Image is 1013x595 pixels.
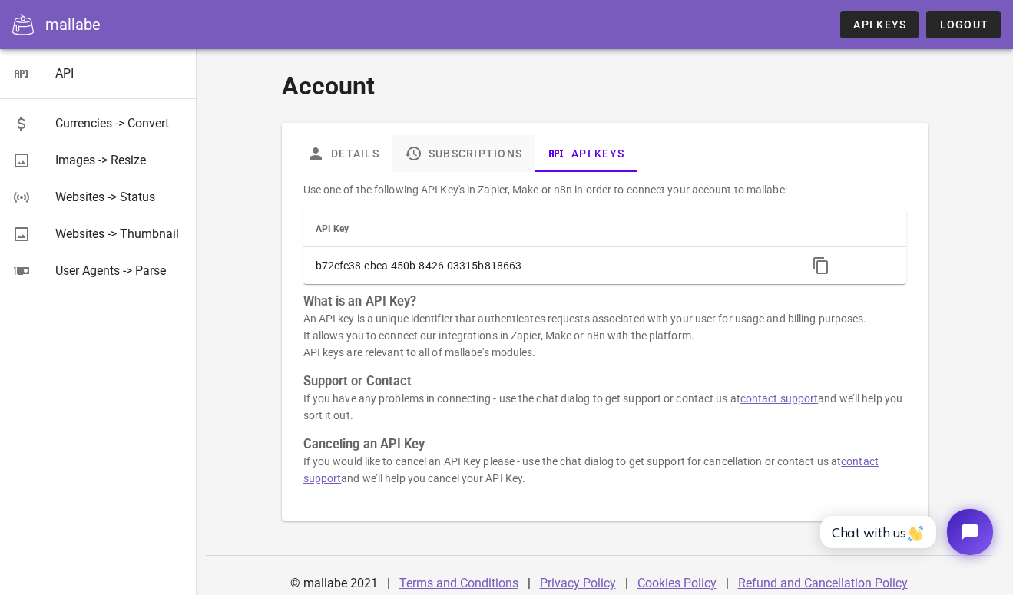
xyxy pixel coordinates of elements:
a: API Keys [840,11,919,38]
h1: Account [282,68,929,104]
span: Logout [939,18,988,31]
div: mallabe [45,13,101,36]
span: API Key [316,223,349,234]
th: API Key: Not sorted. Activate to sort ascending. [303,210,796,247]
a: Refund and Cancellation Policy [738,576,908,590]
h3: Support or Contact [303,373,907,390]
a: Cookies Policy [637,576,717,590]
div: Images -> Resize [55,153,184,167]
a: Subscriptions [391,135,534,172]
a: contact support [740,392,819,405]
button: Logout [926,11,1001,38]
iframe: Tidio Chat [803,496,1006,568]
div: Websites -> Thumbnail [55,226,184,241]
td: b72cfc38-cbea-450b-8426-03315b818663 [303,247,796,284]
span: API Keys [852,18,906,31]
p: If you have any problems in connecting - use the chat dialog to get support or contact us at and ... [303,390,907,424]
div: API [55,66,184,81]
a: API Keys [535,135,637,172]
p: Use one of the following API Key's in Zapier, Make or n8n in order to connect your account to mal... [303,181,907,198]
a: Details [294,135,392,172]
h3: What is an API Key? [303,293,907,310]
a: Terms and Conditions [399,576,518,590]
div: Currencies -> Convert [55,116,184,131]
p: If you would like to cancel an API Key please - use the chat dialog to get support for cancellati... [303,453,907,487]
p: An API key is a unique identifier that authenticates requests associated with your user for usage... [303,310,907,361]
h3: Canceling an API Key [303,436,907,453]
div: User Agents -> Parse [55,263,184,278]
a: Privacy Policy [540,576,616,590]
div: Websites -> Status [55,190,184,204]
